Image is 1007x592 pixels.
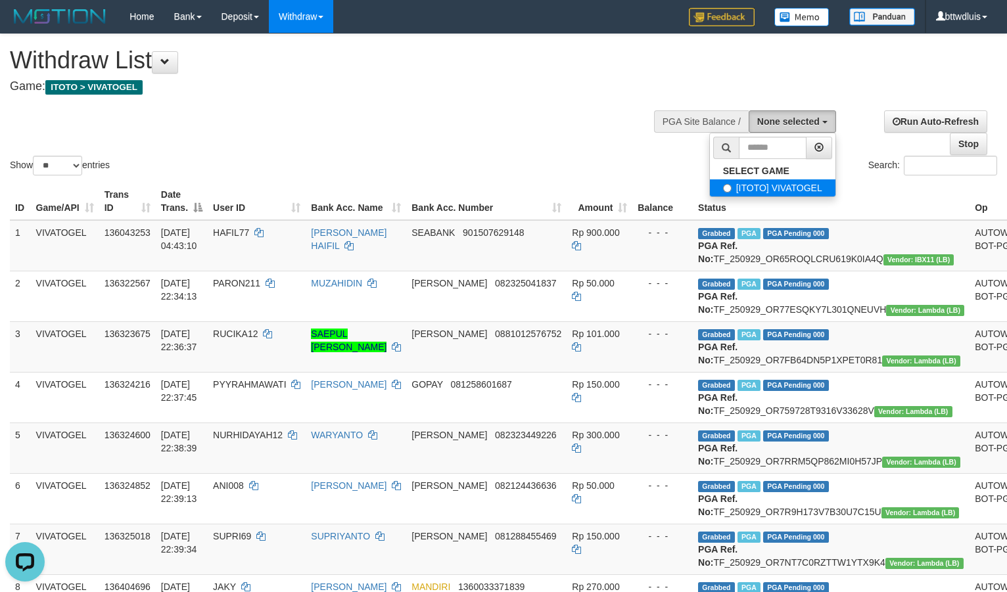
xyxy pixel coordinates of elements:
[495,480,556,491] span: Copy 082124436636 to clipboard
[693,271,970,321] td: TF_250929_OR77ESQKY7L301QNEUVH
[161,531,197,555] span: [DATE] 22:39:34
[411,480,487,491] span: [PERSON_NAME]
[31,220,99,271] td: VIVATOGEL
[31,183,99,220] th: Game/API: activate to sort column ascending
[161,227,197,251] span: [DATE] 04:43:10
[883,254,954,265] span: Vendor URL: https://dashboard.q2checkout.com/secure
[213,480,244,491] span: ANI008
[572,480,615,491] span: Rp 50.000
[849,8,915,26] img: panduan.png
[495,430,556,440] span: Copy 082323449226 to clipboard
[763,279,829,290] span: PGA Pending
[411,430,487,440] span: [PERSON_NAME]
[698,291,738,315] b: PGA Ref. No:
[213,329,258,339] span: RUCIKA12
[763,430,829,442] span: PGA Pending
[763,228,829,239] span: PGA Pending
[213,379,287,390] span: PYYRAHMAWATI
[411,531,487,541] span: [PERSON_NAME]
[10,80,658,93] h4: Game:
[161,379,197,403] span: [DATE] 22:37:45
[881,507,960,518] span: Vendor URL: https://dashboard.q2checkout.com/secure
[698,532,735,543] span: Grabbed
[638,428,688,442] div: - - -
[406,183,567,220] th: Bank Acc. Number: activate to sort column ascending
[874,406,952,417] span: Vendor URL: https://dashboard.q2checkout.com/secure
[638,479,688,492] div: - - -
[950,133,987,155] a: Stop
[567,183,632,220] th: Amount: activate to sort column ascending
[105,329,151,339] span: 136323675
[763,532,829,543] span: PGA Pending
[10,183,31,220] th: ID
[882,355,960,367] span: Vendor URL: https://dashboard.q2checkout.com/secure
[31,524,99,574] td: VIVATOGEL
[411,581,450,592] span: MANDIRI
[411,227,455,238] span: SEABANK
[723,184,732,193] input: [ITOTO] VIVATOGEL
[572,329,619,339] span: Rp 101.000
[5,5,45,45] button: Open LiveChat chat widget
[105,278,151,288] span: 136322567
[572,581,619,592] span: Rp 270.000
[31,321,99,372] td: VIVATOGEL
[10,524,31,574] td: 7
[738,430,761,442] span: Marked by bttrenal
[450,379,511,390] span: Copy 081258601687 to clipboard
[45,80,143,95] span: ITOTO > VIVATOGEL
[693,321,970,372] td: TF_250929_OR7FB64DN5P1XPET0R81
[904,156,997,175] input: Search:
[10,372,31,422] td: 4
[638,378,688,391] div: - - -
[161,278,197,302] span: [DATE] 22:34:13
[10,220,31,271] td: 1
[698,493,738,517] b: PGA Ref. No:
[757,116,820,127] span: None selected
[156,183,208,220] th: Date Trans.: activate to sort column descending
[638,226,688,239] div: - - -
[572,531,619,541] span: Rp 150.000
[10,321,31,372] td: 3
[763,329,829,340] span: PGA Pending
[738,228,761,239] span: Marked by bttarif
[31,372,99,422] td: VIVATOGEL
[311,581,386,592] a: [PERSON_NAME]
[738,279,761,290] span: Marked by bttrenal
[105,581,151,592] span: 136404696
[463,227,524,238] span: Copy 901507629148 to clipboard
[311,227,386,251] a: [PERSON_NAME] HAIFIL
[10,156,110,175] label: Show entries
[161,329,197,352] span: [DATE] 22:36:37
[10,271,31,321] td: 2
[31,473,99,524] td: VIVATOGEL
[763,380,829,391] span: PGA Pending
[693,524,970,574] td: TF_250929_OR7NT7C0RZTTW1YTX9K4
[213,531,251,541] span: SUPRI69
[311,278,362,288] a: MUZAHIDIN
[411,329,487,339] span: [PERSON_NAME]
[693,372,970,422] td: TF_250929_OR759728T9316V33628V
[572,430,619,440] span: Rp 300.000
[738,532,761,543] span: Marked by bttrenal
[411,379,442,390] span: GOPAY
[710,179,835,196] label: [ITOTO] VIVATOGEL
[99,183,156,220] th: Trans ID: activate to sort column ascending
[411,278,487,288] span: [PERSON_NAME]
[698,544,738,568] b: PGA Ref. No:
[208,183,306,220] th: User ID: activate to sort column ascending
[10,473,31,524] td: 6
[885,558,964,569] span: Vendor URL: https://dashboard.q2checkout.com/secure
[495,329,561,339] span: Copy 0881012576752 to clipboard
[572,227,619,238] span: Rp 900.000
[311,531,370,541] a: SUPRIYANTO
[693,220,970,271] td: TF_250929_OR65ROQLCRU619K0IA4Q
[311,329,386,352] a: SAEPUL [PERSON_NAME]
[774,8,830,26] img: Button%20Memo.svg
[105,430,151,440] span: 136324600
[738,329,761,340] span: Marked by bttrenal
[698,443,738,467] b: PGA Ref. No:
[10,7,110,26] img: MOTION_logo.png
[311,430,363,440] a: WARYANTO
[638,277,688,290] div: - - -
[698,329,735,340] span: Grabbed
